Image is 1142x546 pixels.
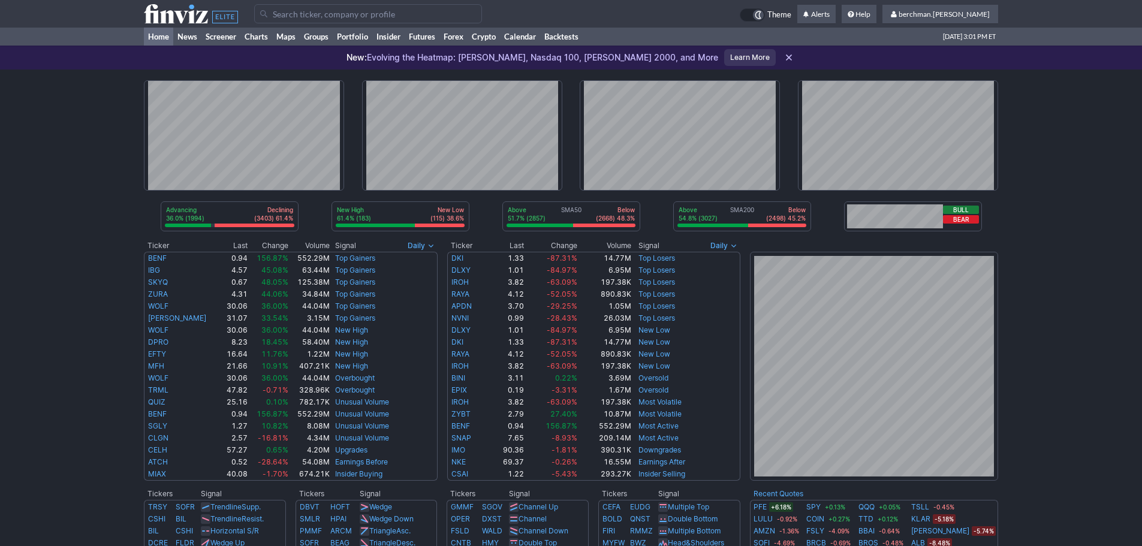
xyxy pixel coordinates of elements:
[547,325,577,334] span: -84.97%
[806,513,824,525] a: COIN
[638,313,675,322] a: Top Losers
[519,502,558,511] a: Channel Up
[405,28,439,46] a: Futures
[943,28,996,46] span: [DATE] 3:01 PM ET
[447,240,489,252] th: Ticker
[254,4,482,23] input: Search
[679,206,718,214] p: Above
[337,206,371,214] p: New High
[221,312,248,324] td: 31.07
[578,264,632,276] td: 6.95M
[176,526,193,535] a: CSHI
[148,277,168,286] a: SKYQ
[911,525,969,537] a: [PERSON_NAME]
[148,289,168,298] a: ZURA
[289,276,330,288] td: 125.38M
[148,445,167,454] a: CELH
[289,372,330,384] td: 44.04M
[330,502,350,511] a: HOFT
[261,301,288,310] span: 36.00%
[221,348,248,360] td: 16.64
[240,28,272,46] a: Charts
[335,373,375,382] a: Overbought
[943,206,979,214] button: Bull
[451,385,467,394] a: EPIX
[578,384,632,396] td: 1.67M
[546,421,577,430] span: 156.87%
[508,206,546,214] p: Above
[596,214,635,222] p: (2668) 48.3%
[451,514,470,523] a: OPER
[540,28,583,46] a: Backtests
[547,289,577,298] span: -52.05%
[489,372,525,384] td: 3.11
[148,421,167,430] a: SGLY
[144,28,173,46] a: Home
[451,349,469,358] a: RAYA
[221,408,248,420] td: 0.94
[221,300,248,312] td: 30.06
[578,240,632,252] th: Volume
[451,361,469,370] a: IROH
[266,397,288,406] span: 0.10%
[578,276,632,288] td: 197.38K
[489,360,525,372] td: 3.82
[335,254,375,263] a: Top Gainers
[482,502,502,511] a: SGOV
[638,361,670,370] a: New Low
[335,349,368,358] a: New High
[578,420,632,432] td: 552.29M
[489,324,525,336] td: 1.01
[173,28,201,46] a: News
[547,254,577,263] span: -87.31%
[724,49,776,66] a: Learn More
[221,276,248,288] td: 0.67
[263,385,288,394] span: -0.71%
[148,313,206,322] a: [PERSON_NAME]
[258,433,288,442] span: -16.81%
[221,360,248,372] td: 21.66
[578,360,632,372] td: 197.38K
[335,397,389,406] a: Unusual Volume
[578,288,632,300] td: 890.83K
[335,337,368,346] a: New High
[899,10,990,19] span: berchman.[PERSON_NAME]
[430,214,464,222] p: (115) 38.6%
[148,349,166,358] a: EFTY
[519,514,547,523] a: Channel
[911,501,929,513] a: TSLL
[596,206,635,214] p: Below
[335,325,368,334] a: New High
[638,457,685,466] a: Earnings After
[489,336,525,348] td: 1.33
[451,433,471,442] a: SNAP
[754,513,773,525] a: LULU
[451,313,469,322] a: NVNI
[289,264,330,276] td: 63.44M
[602,514,622,523] a: BOLD
[767,8,791,22] span: Theme
[300,28,333,46] a: Groups
[335,409,389,418] a: Unusual Volume
[148,301,168,310] a: WOLF
[638,325,670,334] a: New Low
[289,312,330,324] td: 3.15M
[638,277,675,286] a: Top Losers
[257,409,288,418] span: 156.87%
[754,501,767,513] a: PFE
[754,489,803,498] a: Recent Quotes
[369,502,392,511] a: Wedge
[335,433,389,442] a: Unusual Volume
[858,525,875,537] a: BBAI
[261,421,288,430] span: 10.82%
[330,514,346,523] a: HPAI
[451,325,471,334] a: DLXY
[148,325,168,334] a: WOLF
[630,526,653,535] a: RMMZ
[289,360,330,372] td: 407.21K
[547,301,577,310] span: -29.25%
[335,385,375,394] a: Overbought
[221,336,248,348] td: 8.23
[333,28,372,46] a: Portfolio
[300,526,322,535] a: PMMF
